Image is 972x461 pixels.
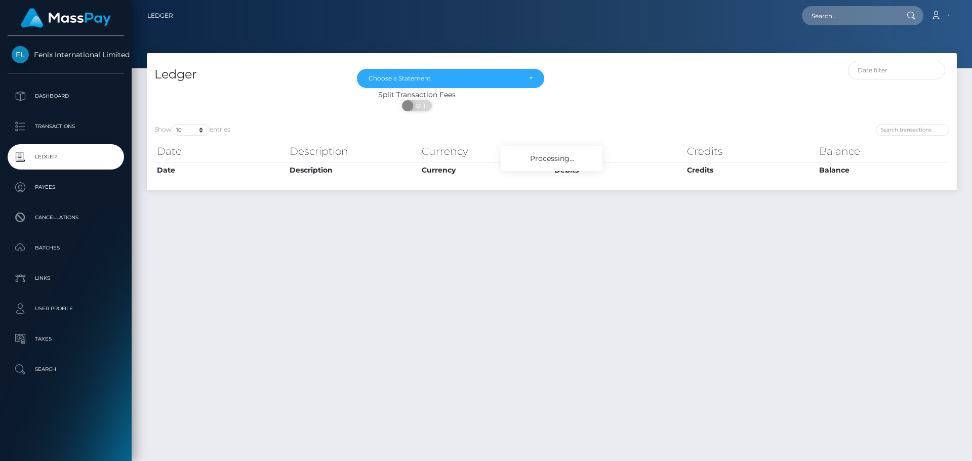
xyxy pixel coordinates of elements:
[287,141,420,161] th: Description
[876,124,949,136] input: Search transactions
[419,141,552,161] th: Currency
[154,124,230,136] label: Show entries
[501,146,602,171] div: Processing...
[12,362,120,377] p: Search
[684,141,817,161] th: Credits
[408,100,433,111] span: OFF
[8,326,124,352] a: Taxes
[357,69,544,88] button: Choose a Statement
[419,162,552,178] th: Currency
[172,124,210,136] select: Showentries
[8,144,124,170] a: Ledger
[12,271,120,286] p: Links
[8,235,124,261] a: Batches
[12,46,29,63] img: Fenix International Limited
[12,331,120,347] p: Taxes
[12,240,120,256] p: Batches
[817,141,949,161] th: Balance
[817,162,949,178] th: Balance
[12,89,120,104] p: Dashboard
[8,205,124,230] a: Cancellations
[552,162,684,178] th: Debits
[369,74,521,82] div: Choose a Statement
[12,149,120,164] p: Ledger
[287,162,420,178] th: Description
[12,301,120,316] p: User Profile
[8,266,124,291] a: Links
[12,210,120,225] p: Cancellations
[802,6,897,25] input: Search...
[8,50,124,59] span: Fenix International Limited
[12,180,120,195] p: Payees
[8,296,124,321] a: User Profile
[8,175,124,200] a: Payees
[147,5,173,26] a: Ledger
[8,114,124,139] a: Transactions
[154,66,342,83] h4: Ledger
[12,119,120,134] p: Transactions
[8,83,124,109] a: Dashboard
[21,8,111,28] img: MassPay Logo
[8,357,124,382] a: Search
[147,90,687,100] div: Split Transaction Fees
[848,61,946,79] input: Date filter
[154,162,287,178] th: Date
[154,141,287,161] th: Date
[552,141,684,161] th: Debits
[684,162,817,178] th: Credits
